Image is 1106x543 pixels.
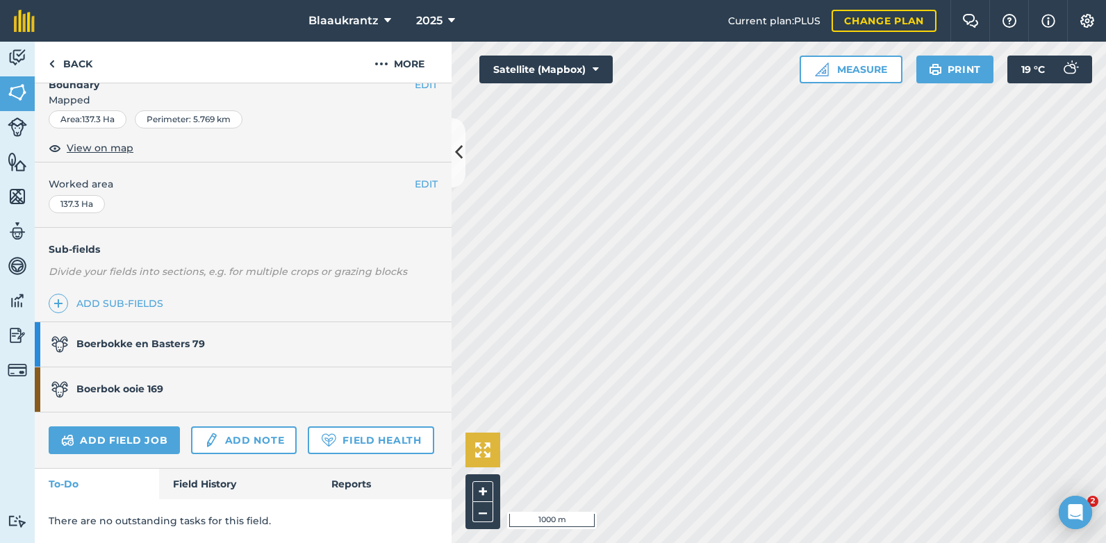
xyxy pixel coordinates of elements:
[8,82,27,103] img: svg+xml;base64,PHN2ZyB4bWxucz0iaHR0cDovL3d3dy53My5vcmcvMjAwMC9zdmciIHdpZHRoPSI1NiIgaGVpZ2h0PSI2MC...
[49,426,180,454] a: Add field job
[51,381,68,398] img: svg+xml;base64,PD94bWwgdmVyc2lvbj0iMS4wIiBlbmNvZGluZz0idXRmLTgiPz4KPCEtLSBHZW5lcmF0b3I6IEFkb2JlIE...
[35,322,438,367] a: Boerbokke en Basters 79
[35,242,452,257] h4: Sub-fields
[1021,56,1045,83] span: 19 ° C
[1059,496,1092,529] div: Open Intercom Messenger
[53,295,63,312] img: svg+xml;base64,PHN2ZyB4bWxucz0iaHR0cDovL3d3dy53My5vcmcvMjAwMC9zdmciIHdpZHRoPSIxNCIgaGVpZ2h0PSIyNC...
[472,481,493,502] button: +
[35,469,159,499] a: To-Do
[416,12,443,29] span: 2025
[76,383,163,395] strong: Boerbok ooie 169
[929,61,942,78] img: svg+xml;base64,PHN2ZyB4bWxucz0iaHR0cDovL3d3dy53My5vcmcvMjAwMC9zdmciIHdpZHRoPSIxOSIgaGVpZ2h0PSIyNC...
[35,367,438,412] a: Boerbok ooie 169
[49,56,55,72] img: svg+xml;base64,PHN2ZyB4bWxucz0iaHR0cDovL3d3dy53My5vcmcvMjAwMC9zdmciIHdpZHRoPSI5IiBoZWlnaHQ9IjI0Ii...
[8,221,27,242] img: svg+xml;base64,PD94bWwgdmVyc2lvbj0iMS4wIiBlbmNvZGluZz0idXRmLTgiPz4KPCEtLSBHZW5lcmF0b3I6IEFkb2JlIE...
[800,56,902,83] button: Measure
[49,140,133,156] button: View on map
[308,12,379,29] span: Blaaukrantz
[317,469,452,499] a: Reports
[49,110,126,128] div: Area : 137.3 Ha
[8,117,27,137] img: svg+xml;base64,PD94bWwgdmVyc2lvbj0iMS4wIiBlbmNvZGluZz0idXRmLTgiPz4KPCEtLSBHZW5lcmF0b3I6IEFkb2JlIE...
[51,336,68,353] img: svg+xml;base64,PD94bWwgdmVyc2lvbj0iMS4wIiBlbmNvZGluZz0idXRmLTgiPz4KPCEtLSBHZW5lcmF0b3I6IEFkb2JlIE...
[962,14,979,28] img: Two speech bubbles overlapping with the left bubble in the forefront
[8,515,27,528] img: svg+xml;base64,PD94bWwgdmVyc2lvbj0iMS4wIiBlbmNvZGluZz0idXRmLTgiPz4KPCEtLSBHZW5lcmF0b3I6IEFkb2JlIE...
[1079,14,1096,28] img: A cog icon
[49,176,438,192] span: Worked area
[815,62,829,76] img: Ruler icon
[8,290,27,311] img: svg+xml;base64,PD94bWwgdmVyc2lvbj0iMS4wIiBlbmNvZGluZz0idXRmLTgiPz4KPCEtLSBHZW5lcmF0b3I6IEFkb2JlIE...
[67,140,133,156] span: View on map
[415,176,438,192] button: EDIT
[479,56,613,83] button: Satellite (Mapbox)
[135,110,242,128] div: Perimeter : 5.769 km
[35,42,106,83] a: Back
[1087,496,1098,507] span: 2
[49,195,105,213] div: 137.3 Ha
[832,10,936,32] a: Change plan
[8,256,27,276] img: svg+xml;base64,PD94bWwgdmVyc2lvbj0iMS4wIiBlbmNvZGluZz0idXRmLTgiPz4KPCEtLSBHZW5lcmF0b3I6IEFkb2JlIE...
[1056,56,1084,83] img: svg+xml;base64,PD94bWwgdmVyc2lvbj0iMS4wIiBlbmNvZGluZz0idXRmLTgiPz4KPCEtLSBHZW5lcmF0b3I6IEFkb2JlIE...
[8,47,27,68] img: svg+xml;base64,PD94bWwgdmVyc2lvbj0iMS4wIiBlbmNvZGluZz0idXRmLTgiPz4KPCEtLSBHZW5lcmF0b3I6IEFkb2JlIE...
[204,432,219,449] img: svg+xml;base64,PD94bWwgdmVyc2lvbj0iMS4wIiBlbmNvZGluZz0idXRmLTgiPz4KPCEtLSBHZW5lcmF0b3I6IEFkb2JlIE...
[1007,56,1092,83] button: 19 °C
[8,325,27,346] img: svg+xml;base64,PD94bWwgdmVyc2lvbj0iMS4wIiBlbmNvZGluZz0idXRmLTgiPz4KPCEtLSBHZW5lcmF0b3I6IEFkb2JlIE...
[1001,14,1018,28] img: A question mark icon
[308,426,434,454] a: Field Health
[374,56,388,72] img: svg+xml;base64,PHN2ZyB4bWxucz0iaHR0cDovL3d3dy53My5vcmcvMjAwMC9zdmciIHdpZHRoPSIyMCIgaGVpZ2h0PSIyNC...
[728,13,820,28] span: Current plan : PLUS
[49,140,61,156] img: svg+xml;base64,PHN2ZyB4bWxucz0iaHR0cDovL3d3dy53My5vcmcvMjAwMC9zdmciIHdpZHRoPSIxOCIgaGVpZ2h0PSIyNC...
[35,92,452,108] span: Mapped
[916,56,994,83] button: Print
[8,186,27,207] img: svg+xml;base64,PHN2ZyB4bWxucz0iaHR0cDovL3d3dy53My5vcmcvMjAwMC9zdmciIHdpZHRoPSI1NiIgaGVpZ2h0PSI2MC...
[1041,12,1055,29] img: svg+xml;base64,PHN2ZyB4bWxucz0iaHR0cDovL3d3dy53My5vcmcvMjAwMC9zdmciIHdpZHRoPSIxNyIgaGVpZ2h0PSIxNy...
[472,502,493,522] button: –
[8,360,27,380] img: svg+xml;base64,PD94bWwgdmVyc2lvbj0iMS4wIiBlbmNvZGluZz0idXRmLTgiPz4KPCEtLSBHZW5lcmF0b3I6IEFkb2JlIE...
[191,426,297,454] a: Add note
[347,42,452,83] button: More
[159,469,317,499] a: Field History
[14,10,35,32] img: fieldmargin Logo
[49,513,438,528] p: There are no outstanding tasks for this field.
[49,265,407,278] em: Divide your fields into sections, e.g. for multiple crops or grazing blocks
[76,337,205,350] strong: Boerbokke en Basters 79
[8,151,27,172] img: svg+xml;base64,PHN2ZyB4bWxucz0iaHR0cDovL3d3dy53My5vcmcvMjAwMC9zdmciIHdpZHRoPSI1NiIgaGVpZ2h0PSI2MC...
[61,432,74,449] img: svg+xml;base64,PD94bWwgdmVyc2lvbj0iMS4wIiBlbmNvZGluZz0idXRmLTgiPz4KPCEtLSBHZW5lcmF0b3I6IEFkb2JlIE...
[475,442,490,458] img: Four arrows, one pointing top left, one top right, one bottom right and the last bottom left
[415,77,438,92] button: EDIT
[49,294,169,313] a: Add sub-fields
